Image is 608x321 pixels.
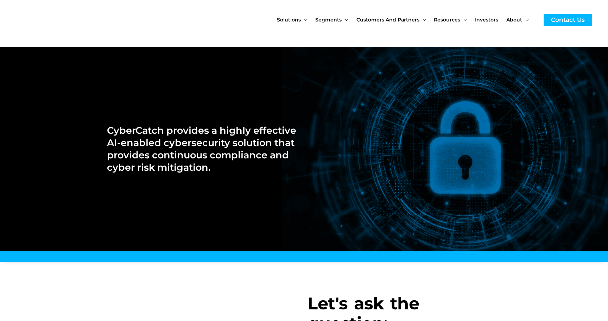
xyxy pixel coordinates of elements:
[107,124,296,174] h2: CyberCatch provides a highly effective AI-enabled cybersecurity solution that provides continuous...
[342,5,348,34] span: Menu Toggle
[277,5,537,34] nav: Site Navigation: New Main Menu
[356,5,419,34] span: Customers and Partners
[434,5,460,34] span: Resources
[475,5,506,34] a: Investors
[522,5,528,34] span: Menu Toggle
[12,5,97,34] img: CyberCatch
[506,5,522,34] span: About
[301,5,307,34] span: Menu Toggle
[419,5,426,34] span: Menu Toggle
[460,5,467,34] span: Menu Toggle
[475,5,498,34] span: Investors
[315,5,342,34] span: Segments
[277,5,301,34] span: Solutions
[544,14,592,26] a: Contact Us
